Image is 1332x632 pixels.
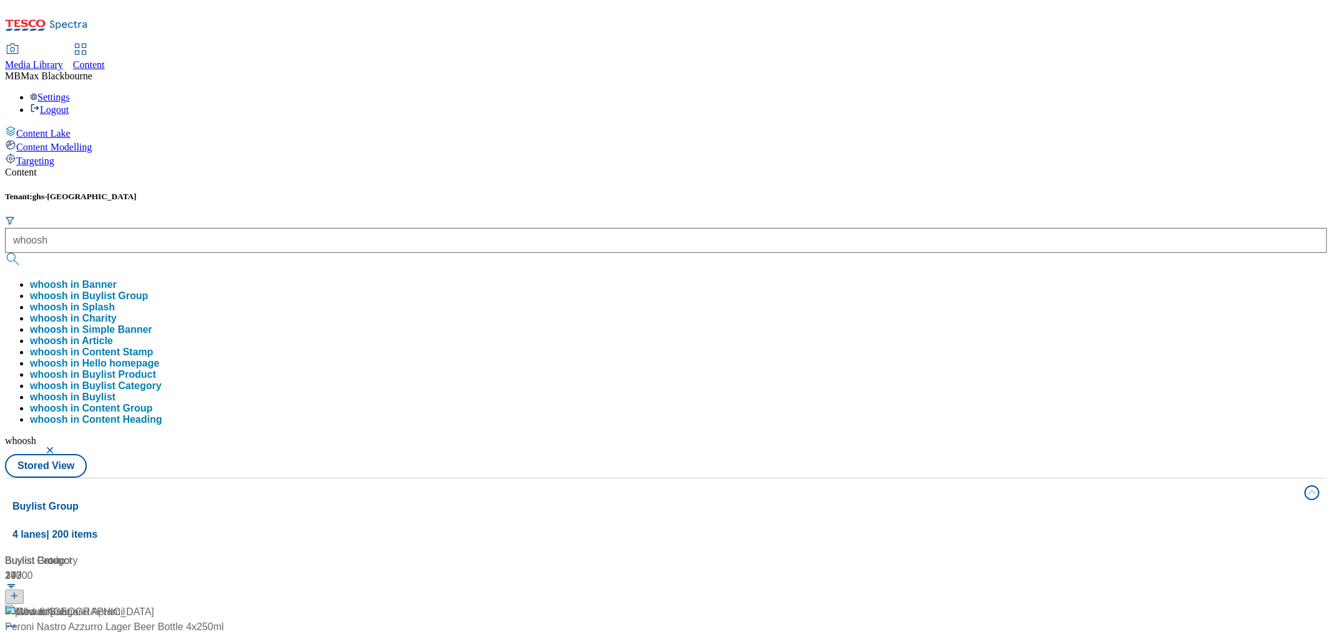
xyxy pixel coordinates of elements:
span: Buylist Product [82,369,156,380]
button: whoosh in Content Group [30,403,152,414]
input: Search [5,228,1327,253]
button: whoosh in Buylist Product [30,369,156,380]
button: whoosh in Splash [30,302,115,313]
div: whoosh in [30,369,156,380]
span: Charity [82,313,117,323]
span: Article [82,335,113,346]
span: Media Library [5,59,63,70]
button: whoosh in Content Stamp [30,347,153,358]
svg: Search Filters [5,215,15,225]
button: whoosh in Buylist Group [30,290,148,302]
h5: Tenant: [5,192,1327,202]
span: Content [73,59,105,70]
div: whoosh in [30,313,117,324]
button: Stored View [5,454,87,478]
button: whoosh in Buylist [30,392,116,403]
button: whoosh in Charity [30,313,117,324]
div: whoosh in [30,380,162,392]
span: Targeting [16,156,54,166]
button: whoosh in Simple Banner [30,324,152,335]
span: ghs-[GEOGRAPHIC_DATA] [32,192,137,201]
span: Buylist Category [82,380,162,391]
div: whoosh in [30,392,116,403]
div: Content [5,167,1327,178]
span: Max Blackbourne [21,71,92,81]
a: Logout [30,104,69,115]
div: New to [GEOGRAPHIC_DATA] [16,605,154,620]
a: Content Modelling [5,139,1327,153]
button: whoosh in Article [30,335,113,347]
span: Buylist [82,392,116,402]
button: whoosh in Banner [30,279,117,290]
span: MB [5,71,21,81]
a: Content Lake [5,126,1327,139]
button: whoosh in Buylist Category [30,380,162,392]
div: Buylist Category [5,553,169,568]
div: 373 [5,568,169,583]
a: Settings [30,92,70,102]
a: Content [73,44,105,71]
span: Content Lake [16,128,71,139]
span: 4 lanes | 200 items [12,529,97,540]
a: Targeting [5,153,1327,167]
div: 10000 [5,568,430,583]
span: whoosh [5,435,36,446]
button: Buylist Group4 lanes| 200 items [5,478,1327,548]
a: Media Library [5,44,63,71]
div: whoosh in [30,335,113,347]
div: Buylist Product [5,553,430,568]
h4: Buylist Group [12,499,1297,514]
span: Content Modelling [16,142,92,152]
button: whoosh in Content Heading [30,414,162,425]
button: whoosh in Hello homepage [30,358,159,369]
